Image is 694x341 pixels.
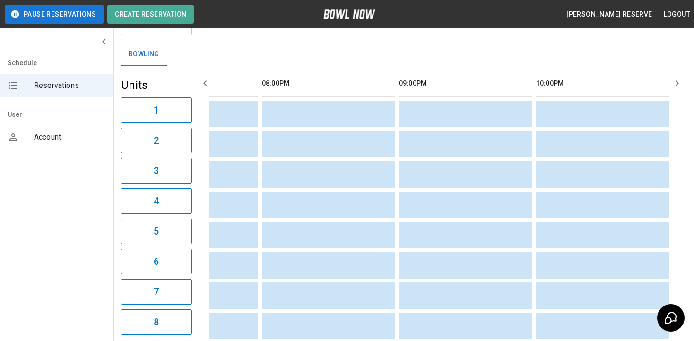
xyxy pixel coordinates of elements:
h6: 2 [154,133,159,148]
button: 1 [121,97,192,123]
h6: 8 [154,315,159,330]
h6: 6 [154,254,159,269]
button: Bowling [121,43,167,66]
span: Account [34,131,106,143]
button: 5 [121,219,192,244]
h6: 7 [154,284,159,299]
th: 09:00PM [399,70,532,97]
h5: Units [121,78,192,93]
button: 3 [121,158,192,184]
h6: 1 [154,103,159,118]
th: 08:00PM [262,70,395,97]
button: 8 [121,309,192,335]
button: [PERSON_NAME] reserve [563,6,656,23]
h6: 3 [154,163,159,178]
h6: 4 [154,193,159,209]
button: Create Reservation [107,5,194,24]
div: inventory tabs [121,43,686,66]
button: Logout [660,6,694,23]
h6: 5 [154,224,159,239]
button: 6 [121,249,192,274]
th: 10:00PM [536,70,669,97]
button: 2 [121,128,192,153]
button: 4 [121,188,192,214]
img: logo [323,9,375,19]
span: Reservations [34,80,106,91]
button: Pause Reservations [5,5,104,24]
button: 7 [121,279,192,305]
